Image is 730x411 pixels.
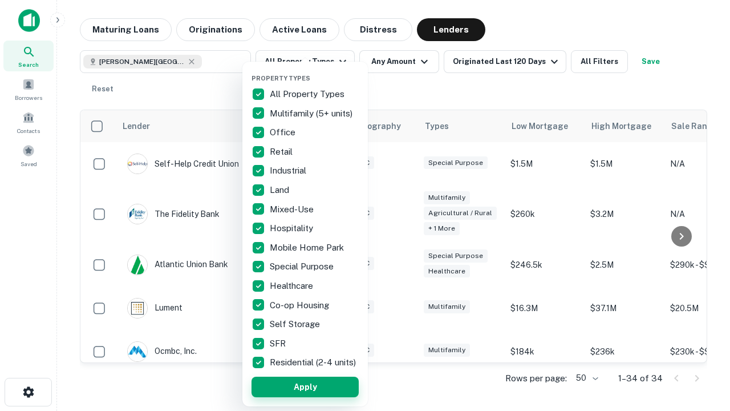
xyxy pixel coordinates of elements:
p: Mixed-Use [270,203,316,216]
span: Property Types [252,75,310,82]
p: Hospitality [270,221,315,235]
p: Co-op Housing [270,299,331,312]
p: Office [270,126,298,139]
iframe: Chat Widget [673,320,730,374]
p: Self Storage [270,317,322,331]
p: Special Purpose [270,260,336,273]
p: Mobile Home Park [270,241,346,255]
p: Healthcare [270,279,315,293]
p: Multifamily (5+ units) [270,107,355,120]
p: Retail [270,145,295,159]
p: Industrial [270,164,309,178]
p: SFR [270,337,288,350]
button: Apply [252,377,359,397]
p: Land [270,183,291,197]
p: Residential (2-4 units) [270,356,358,369]
p: All Property Types [270,87,347,101]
